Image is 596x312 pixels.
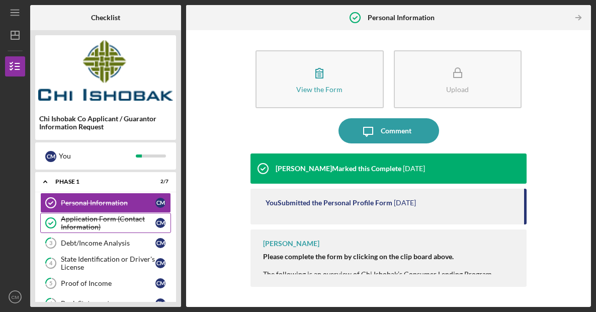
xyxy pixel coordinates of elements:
[155,278,165,288] div: C M
[40,213,171,233] a: Application Form (Contact Information)CM
[276,165,401,173] div: [PERSON_NAME] Marked this Complete
[256,50,384,108] button: View the Form
[12,294,19,300] text: CM
[263,252,454,261] strong: Please complete the form by clicking on the clip board above.
[263,269,517,280] p: The following is an overview of Chi Ishobak’s Consumer Lending Program.
[394,199,416,207] time: 2025-09-29 18:12
[35,40,176,101] img: Product logo
[394,50,522,108] button: Upload
[266,199,392,207] div: You Submitted the Personal Profile Form
[150,179,168,185] div: 2 / 7
[403,165,425,173] time: 2025-09-29 18:13
[40,253,171,273] a: 4State Identification or Driver's LicenseCM
[61,255,155,271] div: State Identification or Driver's License
[155,298,165,308] div: C M
[5,287,25,307] button: CM
[61,199,155,207] div: Personal Information
[61,299,155,307] div: Bank Statement
[49,240,52,247] tspan: 3
[446,86,469,93] div: Upload
[40,273,171,293] a: 5Proof of IncomeCM
[91,14,120,22] b: Checklist
[55,179,143,185] div: Phase 1
[45,151,56,162] div: C M
[155,258,165,268] div: C M
[381,118,411,143] div: Comment
[49,300,53,307] tspan: 6
[59,147,136,165] div: You
[61,279,155,287] div: Proof of Income
[39,115,172,131] div: Chi Ishobak Co Applicant / Guarantor Information Request
[40,193,171,213] a: Personal InformationCM
[49,260,53,267] tspan: 4
[155,198,165,208] div: C M
[49,280,52,287] tspan: 5
[338,118,439,143] button: Comment
[61,239,155,247] div: Debt/Income Analysis
[263,240,319,248] div: [PERSON_NAME]
[61,215,155,231] div: Application Form (Contact Information)
[296,86,343,93] div: View the Form
[155,238,165,248] div: C M
[40,233,171,253] a: 3Debt/Income AnalysisCM
[368,14,435,22] b: Personal Information
[155,218,165,228] div: C M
